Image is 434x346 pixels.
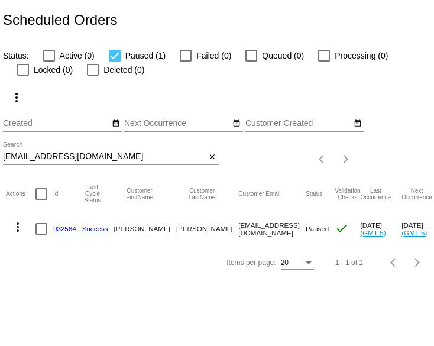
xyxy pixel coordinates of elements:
[334,147,358,171] button: Next page
[176,212,238,246] mat-cell: [PERSON_NAME]
[335,221,349,235] mat-icon: check
[3,119,109,128] input: Created
[335,48,388,63] span: Processing (0)
[125,48,166,63] span: Paused (1)
[3,152,206,161] input: Search
[382,251,406,274] button: Previous page
[6,176,35,212] mat-header-cell: Actions
[335,258,363,267] div: 1 - 1 of 1
[232,119,241,128] mat-icon: date_range
[306,225,329,232] span: Paused
[53,225,76,232] a: 932564
[60,48,95,63] span: Active (0)
[226,258,276,267] div: Items per page:
[335,176,360,212] mat-header-cell: Validation Checks
[310,147,334,171] button: Previous page
[360,212,401,246] mat-cell: [DATE]
[196,48,231,63] span: Failed (0)
[238,212,306,246] mat-cell: [EMAIL_ADDRESS][DOMAIN_NAME]
[262,48,304,63] span: Queued (0)
[354,119,362,128] mat-icon: date_range
[208,153,216,162] mat-icon: close
[9,90,24,105] mat-icon: more_vert
[124,119,231,128] input: Next Occurrence
[34,63,73,77] span: Locked (0)
[306,190,322,198] button: Change sorting for Status
[401,229,427,237] a: (GMT-5)
[11,220,25,234] mat-icon: more_vert
[82,225,108,232] a: Success
[114,212,176,246] mat-cell: [PERSON_NAME]
[281,259,314,267] mat-select: Items per page:
[114,187,166,201] button: Change sorting for CustomerFirstName
[53,190,58,198] button: Change sorting for Id
[360,187,391,201] button: Change sorting for LastOccurrenceUtc
[360,229,386,237] a: (GMT-5)
[401,187,432,201] button: Change sorting for NextOccurrenceUtc
[176,187,228,201] button: Change sorting for CustomerLastName
[112,119,120,128] mat-icon: date_range
[3,51,29,60] span: Status:
[281,258,289,267] span: 20
[82,184,103,203] button: Change sorting for LastProcessingCycleId
[245,119,352,128] input: Customer Created
[206,151,219,163] button: Clear
[103,63,144,77] span: Deleted (0)
[238,190,280,198] button: Change sorting for CustomerEmail
[406,251,429,274] button: Next page
[3,12,117,28] h2: Scheduled Orders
